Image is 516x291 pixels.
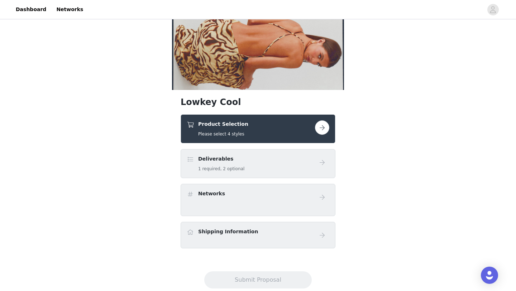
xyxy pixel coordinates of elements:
div: Networks [181,184,335,216]
div: avatar [489,4,496,15]
h4: Shipping Information [198,228,258,235]
div: Deliverables [181,149,335,178]
h1: Lowkey Cool [181,96,335,109]
h5: Please select 4 styles [198,131,248,137]
div: Product Selection [181,114,335,143]
h4: Networks [198,190,225,197]
a: Networks [52,1,87,18]
div: Shipping Information [181,222,335,248]
h4: Product Selection [198,120,248,128]
h5: 1 required, 2 optional [198,166,244,172]
a: Dashboard [11,1,51,18]
h4: Deliverables [198,155,244,163]
div: Open Intercom Messenger [481,267,498,284]
button: Submit Proposal [204,271,311,288]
